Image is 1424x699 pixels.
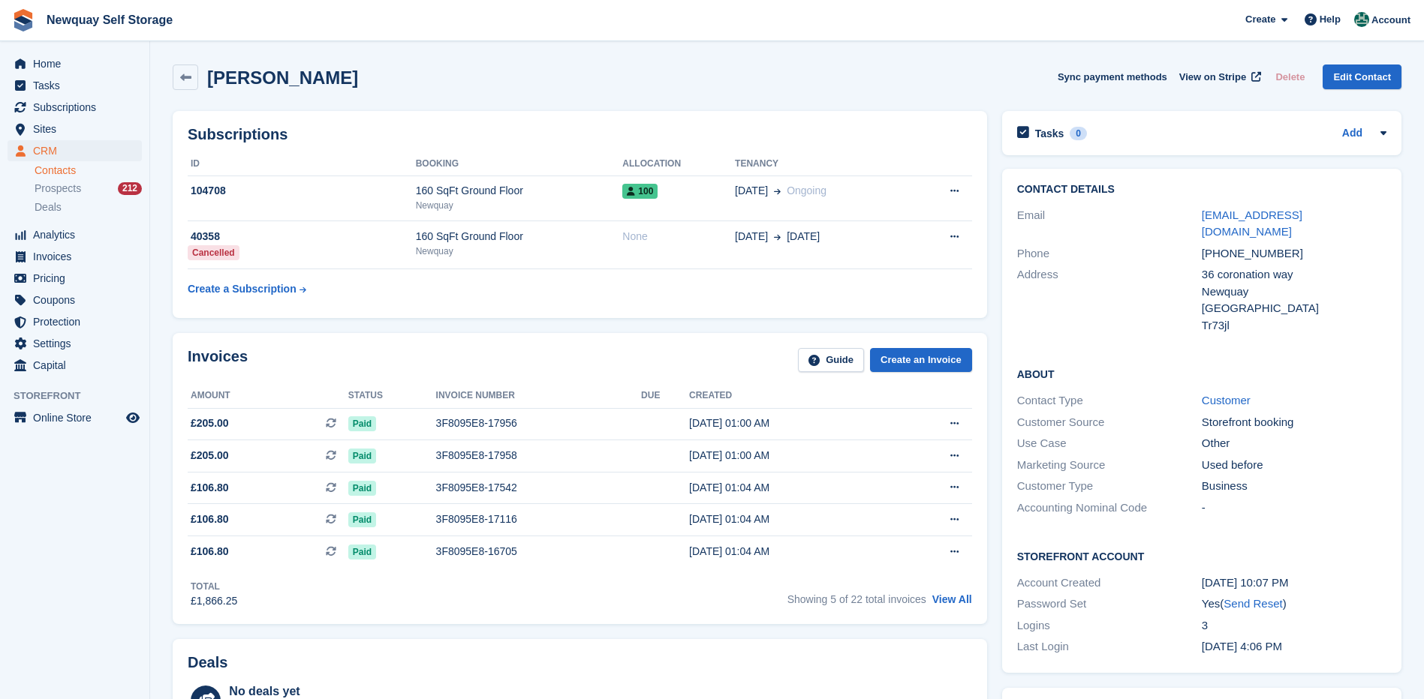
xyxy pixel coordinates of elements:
div: Account Created [1017,574,1202,592]
th: Due [641,384,689,408]
span: Home [33,53,123,74]
div: Email [1017,207,1202,241]
th: Amount [188,384,348,408]
div: 0 [1070,127,1087,140]
div: [GEOGRAPHIC_DATA] [1202,300,1386,317]
div: Address [1017,266,1202,334]
span: Help [1320,12,1341,27]
div: 3F8095E8-17958 [436,448,641,463]
div: [DATE] 01:00 AM [689,415,893,431]
div: Create a Subscription [188,281,297,297]
h2: Invoices [188,348,248,373]
span: [DATE] [735,229,768,244]
div: None [622,229,735,244]
span: CRM [33,140,123,161]
div: [DATE] 01:04 AM [689,544,893,559]
div: Customer Type [1017,478,1202,495]
th: Status [348,384,436,408]
a: Send Reset [1224,597,1282,610]
a: menu [8,118,142,139]
th: Tenancy [735,152,911,176]
a: Prospects 212 [35,181,142,196]
span: Account [1371,13,1410,28]
th: Allocation [622,152,735,176]
div: Accounting Nominal Code [1017,499,1202,517]
img: stora-icon-8386f47178a22dfd0bd8f6a31ec36ba5ce8667c1dd55bd0f319d3a0aa187defe.svg [12,9,35,31]
a: menu [8,333,142,354]
span: Coupons [33,289,123,310]
span: [DATE] [787,229,820,244]
a: Edit Contact [1323,64,1401,89]
a: menu [8,407,142,428]
span: Tasks [33,75,123,96]
a: menu [8,75,142,96]
span: Analytics [33,224,123,245]
a: Create an Invoice [870,348,972,373]
div: Newquay [416,244,623,258]
a: Customer [1202,394,1251,406]
div: £1,866.25 [191,593,237,609]
th: Booking [416,152,623,176]
a: menu [8,224,142,245]
h2: About [1017,366,1386,381]
a: Preview store [124,409,142,427]
a: View All [932,593,972,605]
div: 36 coronation way [1202,266,1386,283]
a: [EMAIL_ADDRESS][DOMAIN_NAME] [1202,208,1302,238]
div: Total [191,580,237,593]
div: Logins [1017,617,1202,634]
div: Newquay [1202,283,1386,301]
div: [PHONE_NUMBER] [1202,245,1386,262]
span: £106.80 [191,544,229,559]
h2: Tasks [1035,127,1064,140]
div: 160 SqFt Ground Floor [416,229,623,244]
span: Sites [33,118,123,139]
div: 3F8095E8-17116 [436,511,641,527]
span: Ongoing [787,184,826,196]
a: menu [8,268,142,289]
div: Contact Type [1017,392,1202,409]
a: menu [8,289,142,310]
div: Last Login [1017,638,1202,655]
a: Create a Subscription [188,275,306,303]
div: 104708 [188,183,416,199]
a: menu [8,53,142,74]
div: Other [1202,435,1386,452]
div: 160 SqFt Ground Floor [416,183,623,199]
a: menu [8,140,142,161]
h2: [PERSON_NAME] [207,67,358,88]
button: Sync payment methods [1058,64,1167,89]
div: 3F8095E8-16705 [436,544,641,559]
span: Settings [33,333,123,354]
div: [DATE] 10:07 PM [1202,574,1386,592]
span: Paid [348,512,376,527]
span: [DATE] [735,183,768,199]
div: Marketing Source [1017,457,1202,474]
span: Pricing [33,268,123,289]
h2: Deals [188,654,227,671]
div: [DATE] 01:00 AM [689,448,893,463]
span: Protection [33,311,123,332]
div: Phone [1017,245,1202,262]
th: Created [689,384,893,408]
a: Contacts [35,163,142,178]
div: 3F8095E8-17542 [436,480,641,496]
div: 3 [1202,617,1386,634]
span: Paid [348,544,376,559]
a: Add [1342,125,1362,142]
a: Deals [35,199,142,215]
div: [DATE] 01:04 AM [689,480,893,496]
a: View on Stripe [1173,64,1264,89]
div: Business [1202,478,1386,495]
span: Paid [348,481,376,496]
span: View on Stripe [1179,70,1246,85]
span: £205.00 [191,448,229,463]
span: £106.80 [191,511,229,527]
a: menu [8,355,142,376]
span: Online Store [33,407,123,428]
span: Create [1245,12,1275,27]
span: Capital [33,355,123,376]
span: £205.00 [191,415,229,431]
div: 40358 [188,229,416,244]
h2: Storefront Account [1017,548,1386,563]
